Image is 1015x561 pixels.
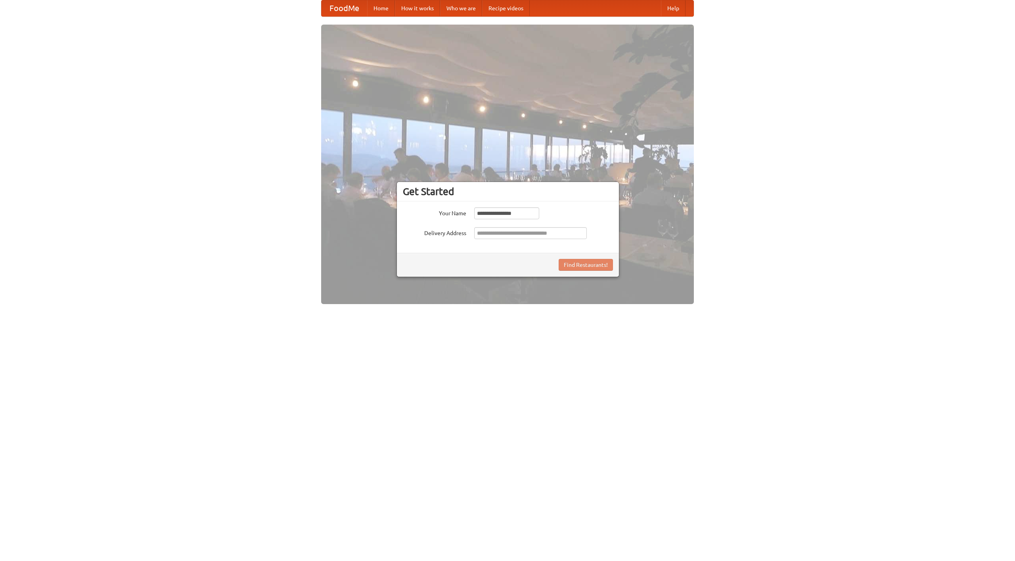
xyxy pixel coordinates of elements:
a: Who we are [440,0,482,16]
a: FoodMe [322,0,367,16]
button: Find Restaurants! [559,259,613,271]
a: How it works [395,0,440,16]
a: Recipe videos [482,0,530,16]
a: Help [661,0,686,16]
h3: Get Started [403,186,613,197]
a: Home [367,0,395,16]
label: Your Name [403,207,466,217]
label: Delivery Address [403,227,466,237]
